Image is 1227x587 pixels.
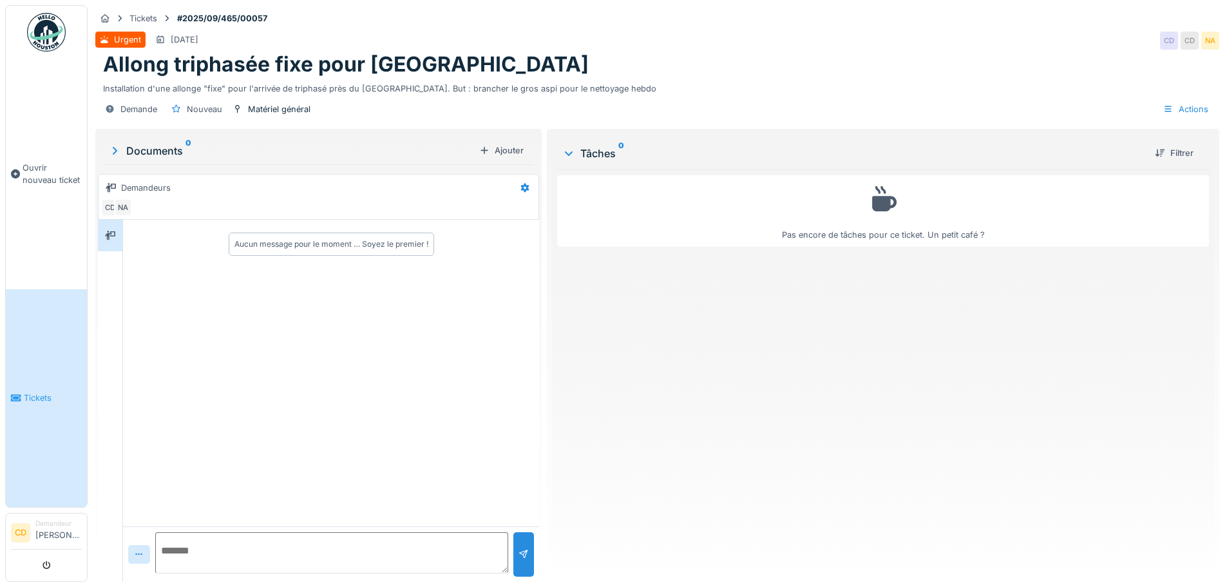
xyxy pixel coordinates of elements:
[129,12,157,24] div: Tickets
[172,12,272,24] strong: #2025/09/465/00057
[474,142,529,159] div: Ajouter
[171,34,198,46] div: [DATE]
[1150,144,1199,162] div: Filtrer
[1201,32,1219,50] div: NA
[24,392,82,404] span: Tickets
[6,289,87,508] a: Tickets
[120,103,157,115] div: Demande
[187,103,222,115] div: Nouveau
[101,198,119,217] div: CD
[1181,32,1199,50] div: CD
[103,77,1212,95] div: Installation d'une allonge "fixe" pour l'arrivée de triphasé près du [GEOGRAPHIC_DATA]. But : bra...
[562,146,1145,161] div: Tâches
[108,143,474,159] div: Documents
[27,13,66,52] img: Badge_color-CXgf-gQk.svg
[1157,100,1214,119] div: Actions
[23,162,82,186] span: Ouvrir nouveau ticket
[35,519,82,546] li: [PERSON_NAME]
[1160,32,1178,50] div: CD
[114,34,141,46] div: Urgent
[35,519,82,528] div: Demandeur
[6,59,87,289] a: Ouvrir nouveau ticket
[103,52,589,77] h1: Allong triphasée fixe pour [GEOGRAPHIC_DATA]
[566,181,1201,241] div: Pas encore de tâches pour ce ticket. Un petit café ?
[121,182,171,194] div: Demandeurs
[11,519,82,550] a: CD Demandeur[PERSON_NAME]
[185,143,191,159] sup: 0
[114,198,132,217] div: NA
[11,523,30,543] li: CD
[234,238,428,250] div: Aucun message pour le moment … Soyez le premier !
[248,103,310,115] div: Matériel général
[618,146,624,161] sup: 0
